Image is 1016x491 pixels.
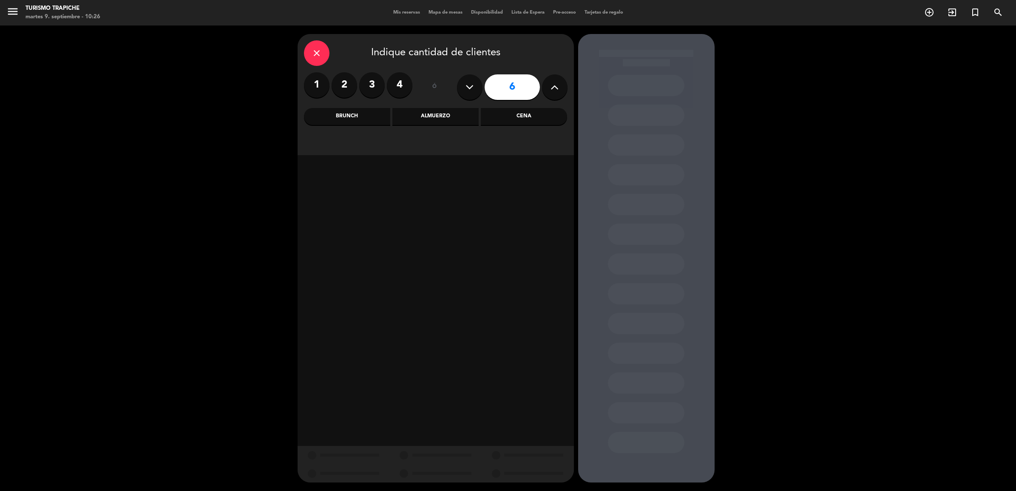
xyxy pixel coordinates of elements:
[6,5,19,18] i: menu
[421,72,448,102] div: ó
[304,108,390,125] div: Brunch
[467,10,507,15] span: Disponibilidad
[549,10,580,15] span: Pre-acceso
[970,7,980,17] i: turned_in_not
[392,108,479,125] div: Almuerzo
[26,4,100,13] div: Turismo Trapiche
[304,72,329,98] label: 1
[580,10,627,15] span: Tarjetas de regalo
[947,7,957,17] i: exit_to_app
[304,40,568,66] div: Indique cantidad de clientes
[312,48,322,58] i: close
[924,7,934,17] i: add_circle_outline
[507,10,549,15] span: Lista de Espera
[6,5,19,21] button: menu
[359,72,385,98] label: 3
[26,13,100,21] div: martes 9. septiembre - 10:26
[332,72,357,98] label: 2
[481,108,567,125] div: Cena
[389,10,424,15] span: Mis reservas
[993,7,1003,17] i: search
[424,10,467,15] span: Mapa de mesas
[387,72,412,98] label: 4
